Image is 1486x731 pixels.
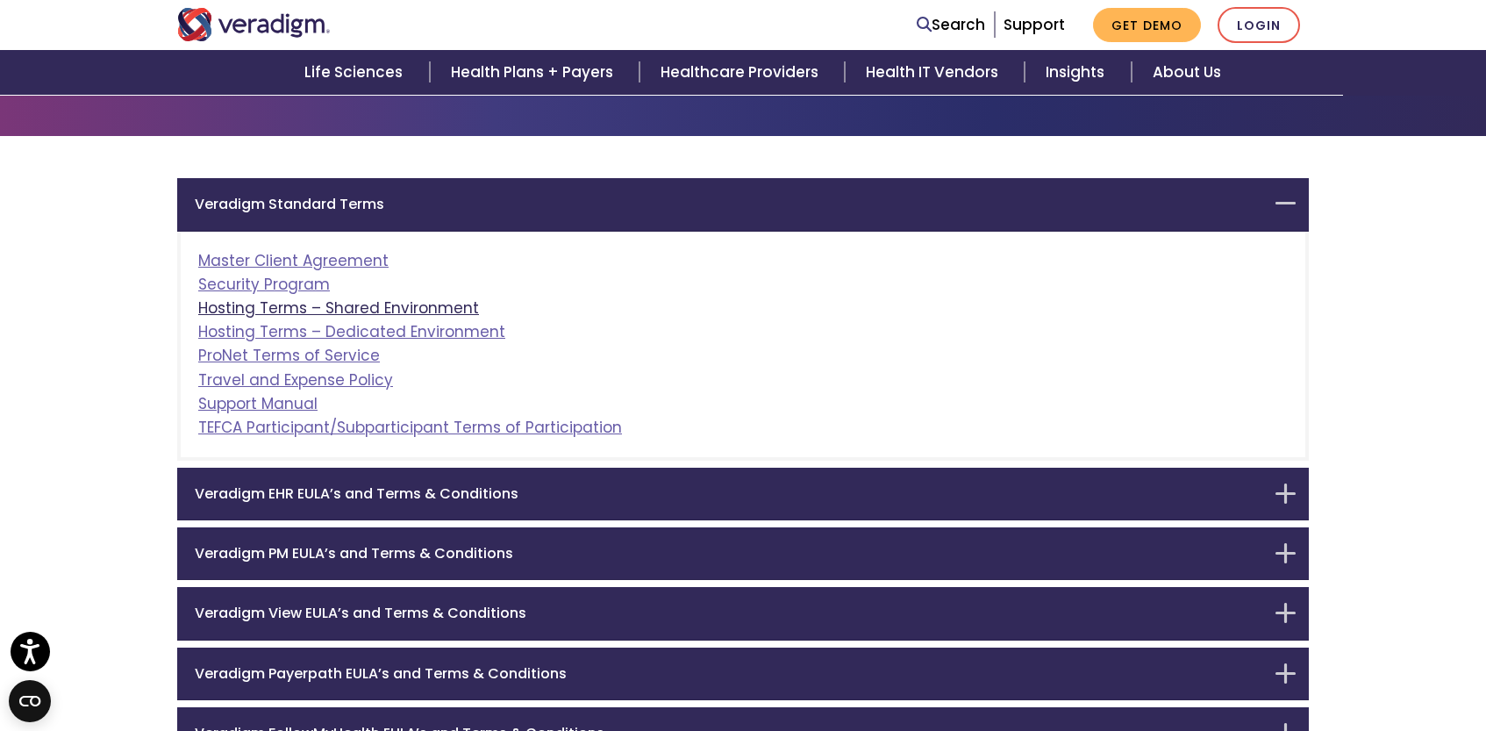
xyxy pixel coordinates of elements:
a: Master Client Agreement [198,250,389,271]
a: Health IT Vendors [845,50,1025,95]
h6: Veradigm View EULA’s and Terms & Conditions [195,605,1265,621]
a: Support [1004,14,1065,35]
a: ProNet Terms of Service [198,345,380,366]
a: Support Manual [198,393,318,414]
a: Hosting Terms – Shared Environment [198,297,479,319]
h6: Veradigm PM EULA’s and Terms & Conditions [195,545,1265,562]
button: Open CMP widget [9,680,51,722]
h6: Veradigm Standard Terms [195,196,1265,212]
a: About Us [1132,50,1242,95]
a: Healthcare Providers [639,50,845,95]
a: Insights [1025,50,1131,95]
a: Get Demo [1093,8,1201,42]
a: Login [1218,7,1300,43]
h6: Veradigm Payerpath EULA’s and Terms & Conditions [195,665,1265,682]
a: Life Sciences [283,50,429,95]
a: Travel and Expense Policy [198,369,393,391]
a: Hosting Terms – Dedicated Environment [198,321,505,342]
a: Search [917,13,985,37]
a: Security Program [198,274,330,295]
a: TEFCA Participant/Subparticipant Terms of Participation [198,417,622,438]
a: Health Plans + Payers [430,50,639,95]
h6: Veradigm EHR EULA’s and Terms & Conditions [195,485,1265,502]
img: Veradigm logo [177,8,331,41]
